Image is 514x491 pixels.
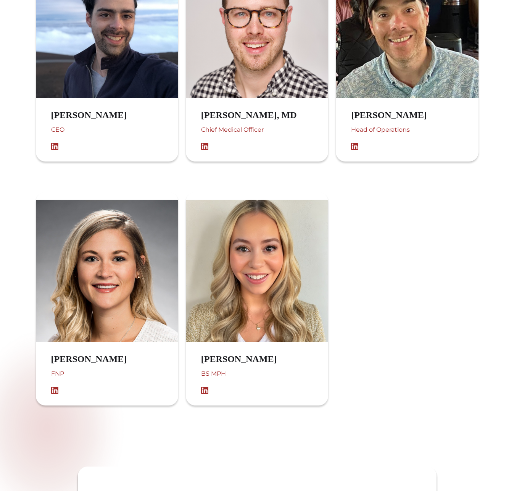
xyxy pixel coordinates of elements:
div: BS MPH [201,368,292,387]
h3: [PERSON_NAME], MD [201,110,312,121]
h3: [PERSON_NAME] [201,354,292,365]
div: Head of Operations [351,124,442,143]
h3: [PERSON_NAME] [351,110,442,121]
h3: [PERSON_NAME] [51,110,142,121]
div: Chief Medical Officer [201,124,312,143]
div: CEO [51,124,142,143]
h3: [PERSON_NAME] [51,354,142,365]
div: FNP [51,368,142,387]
